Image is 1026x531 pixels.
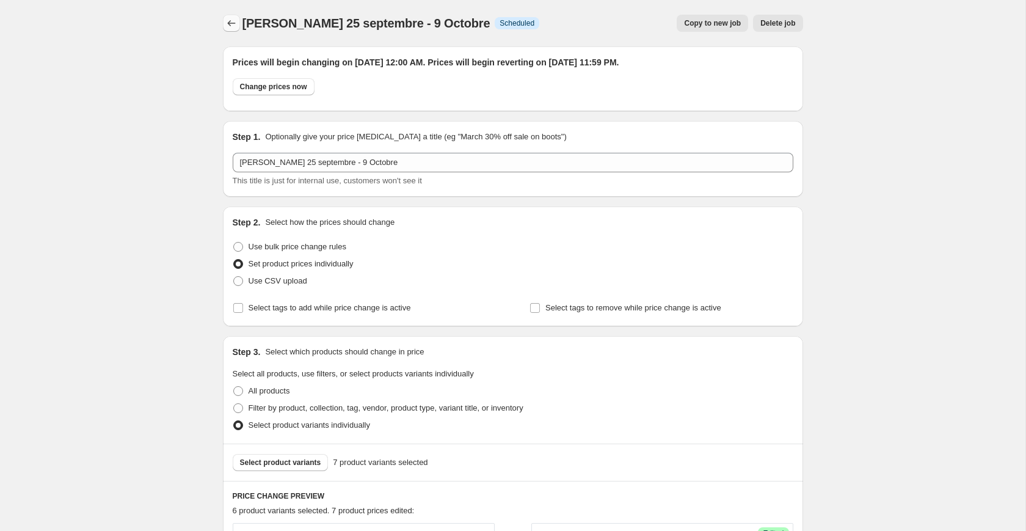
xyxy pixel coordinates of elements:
[545,303,721,312] span: Select tags to remove while price change is active
[753,15,802,32] button: Delete job
[265,346,424,358] p: Select which products should change in price
[500,18,534,28] span: Scheduled
[249,303,411,312] span: Select tags to add while price change is active
[233,454,329,471] button: Select product variants
[233,216,261,229] h2: Step 2.
[233,78,315,95] button: Change prices now
[233,56,793,68] h2: Prices will begin changing on [DATE] 12:00 AM. Prices will begin reverting on [DATE] 11:59 PM.
[233,176,422,185] span: This title is just for internal use, customers won't see it
[223,15,240,32] button: Price change jobs
[242,16,490,30] span: [PERSON_NAME] 25 septembre - 9 Octobre
[265,216,395,229] p: Select how the prices should change
[684,18,741,28] span: Copy to new job
[249,420,370,430] span: Select product variants individually
[240,82,307,92] span: Change prices now
[249,403,523,412] span: Filter by product, collection, tag, vendor, product type, variant title, or inventory
[233,491,793,501] h6: PRICE CHANGE PREVIEW
[760,18,795,28] span: Delete job
[249,276,307,285] span: Use CSV upload
[677,15,748,32] button: Copy to new job
[249,386,290,395] span: All products
[233,153,793,172] input: 30% off holiday sale
[233,346,261,358] h2: Step 3.
[249,259,354,268] span: Set product prices individually
[233,369,474,378] span: Select all products, use filters, or select products variants individually
[333,456,428,469] span: 7 product variants selected
[265,131,566,143] p: Optionally give your price [MEDICAL_DATA] a title (eg "March 30% off sale on boots")
[240,458,321,467] span: Select product variants
[233,131,261,143] h2: Step 1.
[249,242,346,251] span: Use bulk price change rules
[233,506,415,515] span: 6 product variants selected. 7 product prices edited:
